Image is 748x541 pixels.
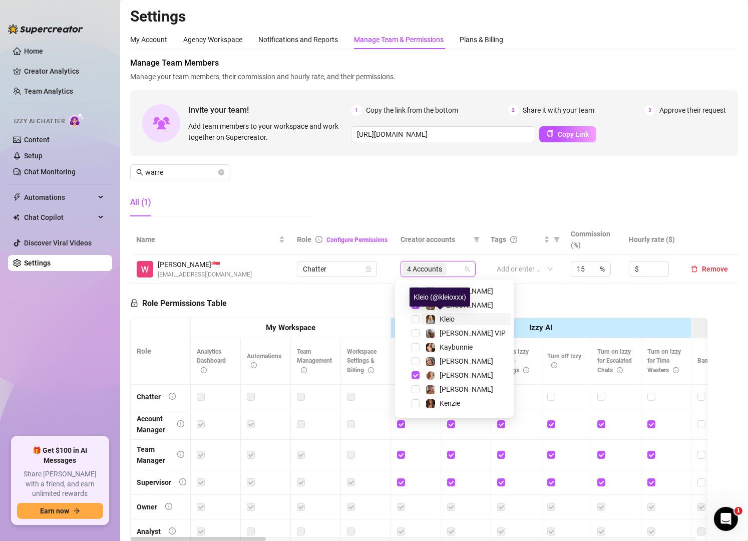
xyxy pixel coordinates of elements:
span: info-circle [169,393,176,400]
span: Invite your team! [188,104,351,116]
span: team [464,266,470,272]
a: Setup [24,152,43,160]
span: Select tree node [412,343,420,351]
img: logo-BBDzfeDw.svg [8,24,83,34]
a: Team Analytics [24,87,73,95]
button: Earn nowarrow-right [17,503,103,519]
span: Turn on Izzy for Escalated Chats [597,348,632,374]
span: Turn on Izzy for Time Wasters [647,348,681,374]
input: Search members [145,167,216,178]
span: Creator accounts [401,234,470,245]
div: My Account [130,34,167,45]
span: Select tree node [412,315,420,323]
span: Kleio [440,315,455,323]
span: Share [PERSON_NAME] with a friend, and earn unlimited rewards [17,469,103,499]
strong: My Workspace [266,323,315,332]
img: Kleio [426,315,435,324]
span: Share it with your team [523,105,595,116]
span: 4 Accounts [407,263,442,275]
div: Analyst [137,526,161,537]
span: search [136,169,143,176]
span: info-circle [523,367,529,373]
span: info-circle [201,367,207,373]
span: Select tree node [412,385,420,393]
span: 1 [734,507,742,515]
span: info-circle [251,362,257,368]
span: Automations [24,189,95,205]
div: Account Manager [137,413,169,435]
span: copy [547,130,554,137]
span: lock [130,299,138,307]
div: Kleio (@kleioxxx) [410,288,470,307]
span: Name [136,234,277,245]
span: info-circle [169,527,176,534]
span: Select tree node [412,287,420,295]
span: 1 [351,105,362,116]
span: Add team members to your workspace and work together on Supercreator. [188,121,347,143]
iframe: Intercom live chat [714,507,738,531]
span: info-circle [179,478,186,485]
img: AI Chatter [69,113,84,127]
span: info-circle [165,503,172,510]
span: Tags [491,234,506,245]
span: Workspace Settings & Billing [347,348,377,374]
img: Amy Pond [426,371,435,380]
a: Settings [24,259,51,267]
a: Home [24,47,43,55]
div: Owner [137,501,157,512]
a: Content [24,136,50,144]
img: Kat Hobbs VIP [426,329,435,338]
span: info-circle [617,367,623,373]
span: filter [472,232,482,247]
span: Analytics Dashboard [197,348,226,374]
span: Select tree node [412,399,420,407]
button: close-circle [218,169,224,175]
span: Izzy AI Chatter [14,117,65,126]
div: Notifications and Reports [258,34,338,45]
a: Discover Viral Videos [24,239,92,247]
span: [PERSON_NAME] 🇸🇬 [158,259,252,270]
span: Select tree node [412,357,420,365]
span: Bank [697,357,721,364]
div: Supervisor [137,477,171,488]
span: Select tree node [412,329,420,337]
span: [PERSON_NAME] [440,287,493,295]
span: 2 [508,105,519,116]
a: Chat Monitoring [24,168,76,176]
span: 🎁 Get $100 in AI Messages [17,446,103,465]
span: arrow-right [73,507,80,514]
span: thunderbolt [13,193,21,201]
span: filter [554,236,560,242]
span: Kaybunnie [440,343,473,351]
span: Select tree node [412,371,420,379]
span: question-circle [510,236,517,243]
a: Creator Analytics [24,63,104,79]
span: Team Management [297,348,332,374]
span: [EMAIL_ADDRESS][DOMAIN_NAME] [158,270,252,280]
div: Team Manager [137,444,169,466]
span: Turn off Izzy [547,353,581,369]
span: info-circle [315,236,322,243]
th: Hourly rate ($) [623,224,681,255]
span: info-circle [673,367,679,373]
span: info-circle [301,367,307,373]
img: Jamie [426,385,435,394]
h5: Role Permissions Table [130,298,227,310]
span: Chat Copilot [24,209,95,225]
strong: Izzy AI [529,323,552,332]
button: Copy Link [539,126,596,142]
span: Remove [702,265,728,273]
img: Kat Hobbs [426,357,435,366]
span: [PERSON_NAME] [440,357,493,365]
span: info-circle [177,420,184,427]
span: 3 [644,105,655,116]
h2: Settings [130,7,738,26]
img: Chat Copilot [13,214,20,221]
th: Commission (%) [565,224,623,255]
div: All (1) [130,196,151,208]
span: filter [552,232,562,247]
span: Earn now [40,507,69,515]
a: Configure Permissions [326,236,388,243]
span: Chatter [303,261,371,277]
